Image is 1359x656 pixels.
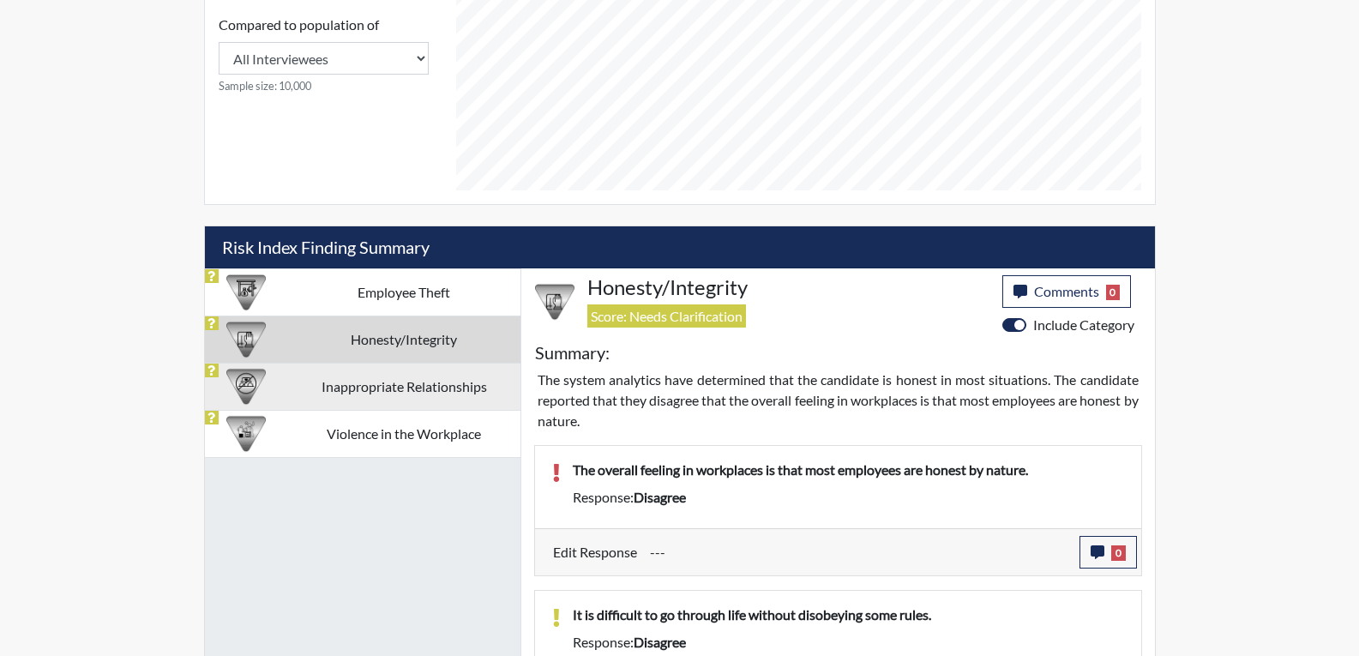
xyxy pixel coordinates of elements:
[535,282,574,322] img: CATEGORY%20ICON-11.a5f294f4.png
[535,342,610,363] h5: Summary:
[219,15,429,94] div: Consistency Score comparison among population
[288,316,520,363] td: Honesty/Integrity
[634,489,686,505] span: disagree
[560,487,1137,508] div: Response:
[1079,536,1137,569] button: 0
[553,536,637,569] label: Edit Response
[1106,285,1121,300] span: 0
[226,367,266,406] img: CATEGORY%20ICON-14.139f8ef7.png
[538,370,1139,431] p: The system analytics have determined that the candidate is honest in most situations. The candida...
[226,414,266,454] img: CATEGORY%20ICON-26.eccbb84f.png
[587,304,746,328] span: Score: Needs Clarification
[587,275,989,300] h4: Honesty/Integrity
[219,15,379,35] label: Compared to population of
[1002,275,1132,308] button: Comments0
[634,634,686,650] span: disagree
[573,460,1124,480] p: The overall feeling in workplaces is that most employees are honest by nature.
[1033,315,1134,335] label: Include Category
[288,268,520,316] td: Employee Theft
[1111,545,1126,561] span: 0
[226,320,266,359] img: CATEGORY%20ICON-11.a5f294f4.png
[288,363,520,410] td: Inappropriate Relationships
[219,78,429,94] small: Sample size: 10,000
[637,536,1079,569] div: Update the test taker's response, the change might impact the score
[1034,283,1099,299] span: Comments
[288,410,520,457] td: Violence in the Workplace
[560,632,1137,653] div: Response:
[226,273,266,312] img: CATEGORY%20ICON-07.58b65e52.png
[573,605,1124,625] p: It is difficult to go through life without disobeying some rules.
[205,226,1155,268] h5: Risk Index Finding Summary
